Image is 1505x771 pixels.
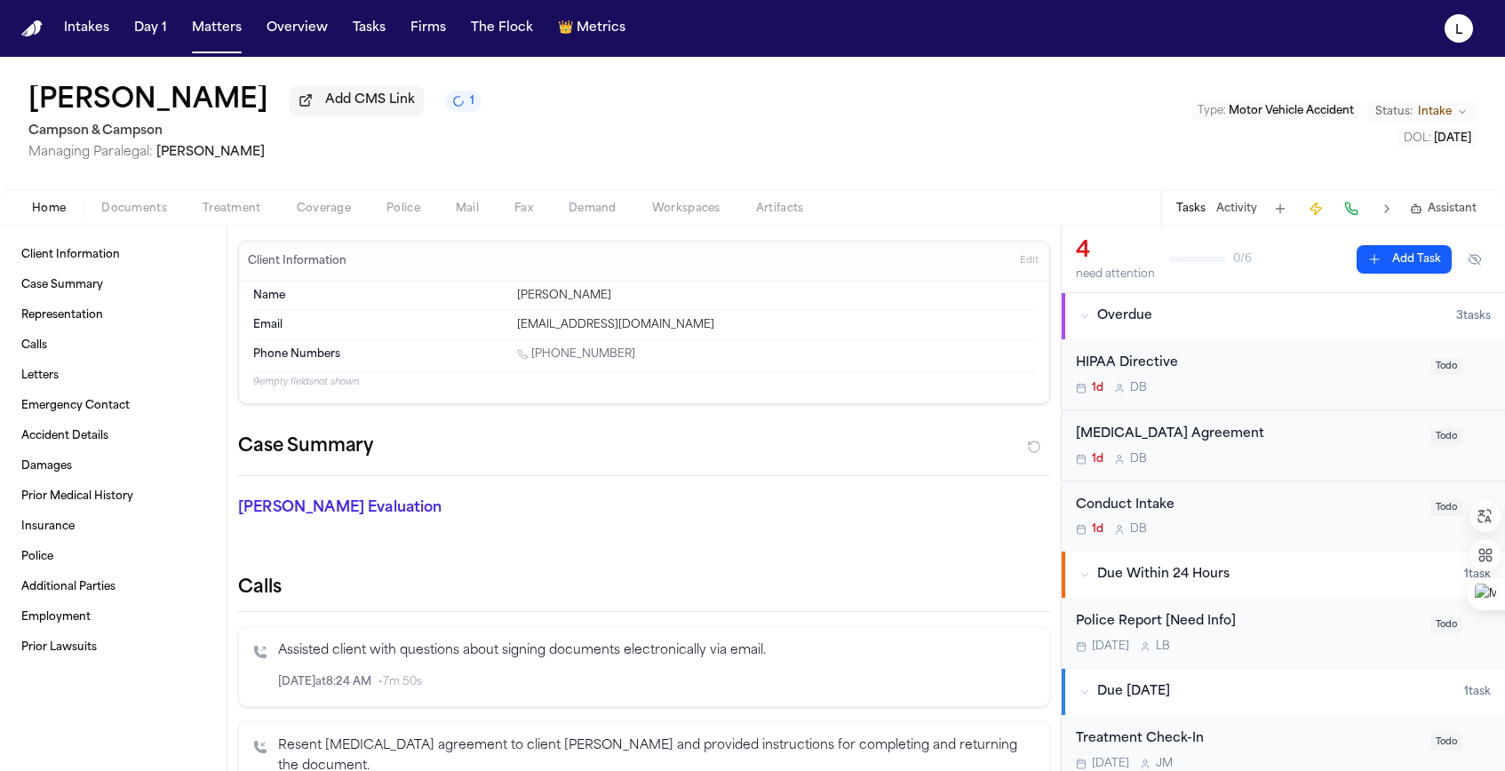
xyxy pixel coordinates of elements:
[1192,102,1359,120] button: Edit Type: Motor Vehicle Accident
[278,641,1035,662] p: Assisted client with questions about signing documents electronically via email.
[325,91,415,109] span: Add CMS Link
[1430,616,1462,633] span: Todo
[21,278,103,292] span: Case Summary
[1434,133,1471,144] span: [DATE]
[1459,245,1491,274] button: Hide completed tasks (⌘⇧H)
[14,241,212,269] a: Client Information
[1456,309,1491,323] span: 3 task s
[1062,481,1505,552] div: Open task: Conduct Intake
[1229,106,1354,116] span: Motor Vehicle Accident
[517,318,1035,332] div: [EMAIL_ADDRESS][DOMAIN_NAME]
[14,392,212,420] a: Emergency Contact
[185,12,249,44] button: Matters
[101,202,167,216] span: Documents
[464,12,540,44] button: The Flock
[14,362,212,390] a: Letters
[1430,428,1462,445] span: Todo
[1062,339,1505,410] div: Open task: HIPAA Directive
[386,202,420,216] span: Police
[1097,307,1152,325] span: Overdue
[470,94,474,108] span: 1
[456,202,479,216] span: Mail
[1076,267,1155,282] div: need attention
[57,12,116,44] button: Intakes
[1233,252,1252,266] span: 0 / 6
[517,347,635,362] a: Call 1 (347) 640-7722
[1268,196,1293,221] button: Add Task
[32,202,66,216] span: Home
[445,91,482,112] button: 1 active task
[21,20,43,37] img: Finch Logo
[1062,552,1505,598] button: Due Within 24 Hours1task
[1176,202,1206,216] button: Tasks
[1092,381,1103,395] span: 1d
[14,301,212,330] a: Representation
[1410,202,1477,216] button: Assistant
[14,513,212,541] a: Insurance
[346,12,393,44] button: Tasks
[28,85,268,117] h1: [PERSON_NAME]
[517,289,1035,303] div: [PERSON_NAME]
[1076,425,1420,445] div: [MEDICAL_DATA] Agreement
[21,610,91,624] span: Employment
[1062,410,1505,481] div: Open task: Retainer Agreement
[1076,237,1155,266] div: 4
[1430,358,1462,375] span: Todo
[1404,133,1431,144] span: DOL :
[577,20,625,37] span: Metrics
[21,520,75,534] span: Insurance
[1339,196,1364,221] button: Make a Call
[14,271,212,299] a: Case Summary
[1303,196,1328,221] button: Create Immediate Task
[1357,245,1452,274] button: Add Task
[1156,757,1173,771] span: J M
[21,369,59,383] span: Letters
[1130,452,1147,466] span: D B
[1398,130,1477,147] button: Edit DOL: 2025-09-10
[21,429,108,443] span: Accident Details
[14,633,212,662] a: Prior Lawsuits
[21,20,43,37] a: Home
[127,12,174,44] button: Day 1
[1464,685,1491,699] span: 1 task
[244,254,350,268] h3: Client Information
[21,308,103,322] span: Representation
[253,318,506,332] dt: Email
[253,376,1035,389] p: 9 empty fields not shown.
[21,459,72,473] span: Damages
[14,603,212,632] a: Employment
[1428,202,1477,216] span: Assistant
[551,12,633,44] a: crownMetrics
[14,422,212,450] a: Accident Details
[1062,669,1505,715] button: Due [DATE]1task
[28,85,268,117] button: Edit matter name
[1092,640,1129,654] span: [DATE]
[238,576,1050,600] h2: Calls
[21,489,133,504] span: Prior Medical History
[1097,566,1230,584] span: Due Within 24 Hours
[21,580,115,594] span: Additional Parties
[652,202,721,216] span: Workspaces
[1418,105,1452,119] span: Intake
[238,433,373,461] h2: Case Summary
[14,573,212,601] a: Additional Parties
[297,202,351,216] span: Coverage
[1216,202,1257,216] button: Activity
[514,202,533,216] span: Fax
[1020,255,1039,267] span: Edit
[1455,24,1462,36] text: L
[558,20,573,37] span: crown
[253,289,506,303] dt: Name
[28,146,153,159] span: Managing Paralegal:
[1092,452,1103,466] span: 1d
[1130,522,1147,537] span: D B
[1464,568,1491,582] span: 1 task
[14,482,212,511] a: Prior Medical History
[1062,293,1505,339] button: Overdue3tasks
[203,202,261,216] span: Treatment
[278,675,371,689] span: [DATE] at 8:24 AM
